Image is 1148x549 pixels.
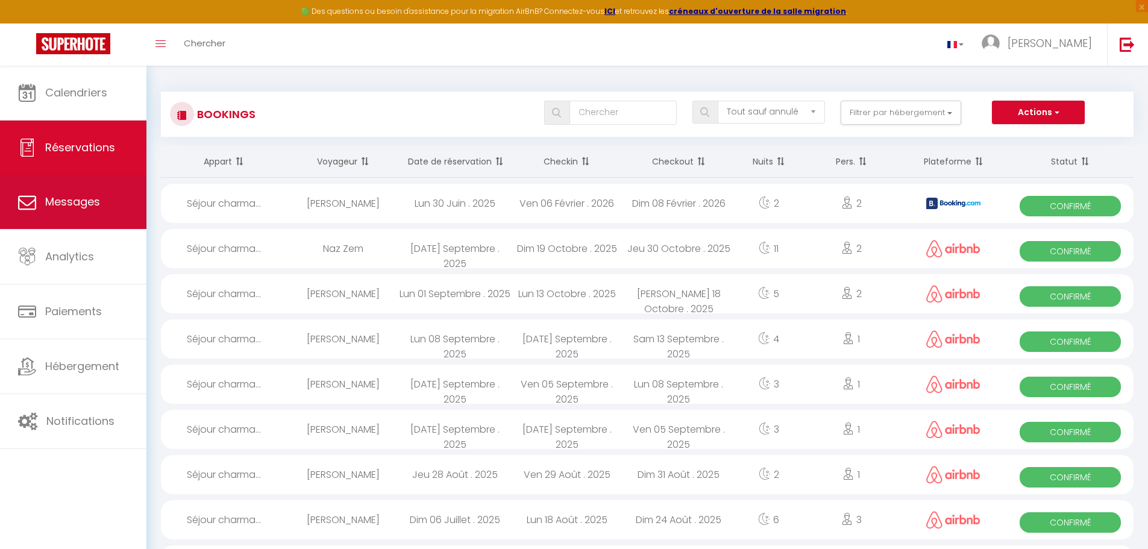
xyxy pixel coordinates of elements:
th: Sort by people [803,146,900,178]
span: Analytics [45,249,94,264]
span: Chercher [184,37,225,49]
h3: Bookings [194,101,256,128]
th: Sort by status [1007,146,1134,178]
th: Sort by rentals [161,146,287,178]
span: Hébergement [45,359,119,374]
a: ICI [604,6,615,16]
span: Paiements [45,304,102,319]
span: Notifications [46,413,114,428]
a: créneaux d'ouverture de la salle migration [669,6,846,16]
img: Super Booking [36,33,110,54]
span: Messages [45,194,100,209]
button: Ouvrir le widget de chat LiveChat [10,5,46,41]
span: [PERSON_NAME] [1008,36,1092,51]
th: Sort by channel [900,146,1008,178]
img: logout [1120,37,1135,52]
span: Calendriers [45,85,107,100]
span: Réservations [45,140,115,155]
a: ... [PERSON_NAME] [973,24,1107,66]
input: Chercher [569,101,677,125]
th: Sort by guest [287,146,400,178]
th: Sort by nights [735,146,803,178]
button: Actions [992,101,1085,125]
a: Chercher [175,24,234,66]
th: Sort by booking date [399,146,511,178]
img: ... [982,34,1000,52]
button: Filtrer par hébergement [841,101,961,125]
th: Sort by checkout [623,146,735,178]
th: Sort by checkin [511,146,623,178]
